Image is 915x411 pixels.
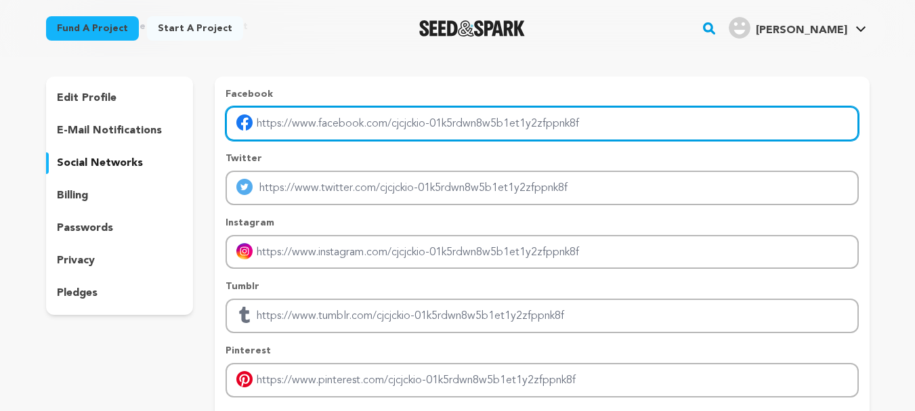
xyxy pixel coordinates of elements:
img: user.png [729,17,750,39]
p: Tumblr [226,280,858,293]
p: pledges [57,285,98,301]
img: Seed&Spark Logo Dark Mode [419,20,526,37]
span: Cjcjckio f.'s Profile [726,14,869,43]
a: Seed&Spark Homepage [419,20,526,37]
img: facebook-mobile.svg [236,114,253,131]
p: billing [57,188,88,204]
p: Pinterest [226,344,858,358]
p: passwords [57,220,113,236]
a: Start a project [147,16,243,41]
button: pledges [46,282,194,304]
a: Cjcjckio f.'s Profile [726,14,869,39]
p: social networks [57,155,143,171]
button: billing [46,185,194,207]
button: e-mail notifications [46,120,194,142]
div: Cjcjckio f.'s Profile [729,17,847,39]
p: Facebook [226,87,858,101]
button: social networks [46,152,194,174]
p: e-mail notifications [57,123,162,139]
input: Enter twitter profile link [226,171,858,205]
button: passwords [46,217,194,239]
img: pinterest-mobile.svg [236,371,253,387]
p: Instagram [226,216,858,230]
a: Fund a project [46,16,139,41]
input: Enter pinterest profile link [226,363,858,397]
button: privacy [46,250,194,272]
img: twitter-mobile.svg [236,179,253,195]
img: tumblr.svg [236,307,253,323]
input: Enter facebook profile link [226,106,858,141]
span: [PERSON_NAME] [756,25,847,36]
p: Twitter [226,152,858,165]
input: Enter instagram handle link [226,235,858,269]
p: edit profile [57,90,116,106]
p: privacy [57,253,95,269]
button: edit profile [46,87,194,109]
input: Enter tubmlr profile link [226,299,858,333]
img: instagram-mobile.svg [236,243,253,259]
